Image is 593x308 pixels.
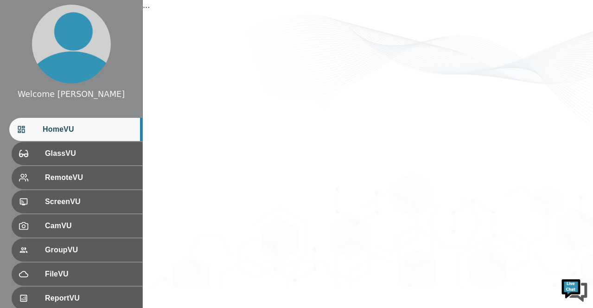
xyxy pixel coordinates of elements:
[45,293,135,304] span: ReportVU
[12,214,142,237] div: CamVU
[45,220,135,231] span: CamVU
[45,269,135,280] span: FileVU
[45,148,135,159] span: GlassVU
[561,276,588,303] img: Chat Widget
[18,88,125,100] div: Welcome [PERSON_NAME]
[12,263,142,286] div: FileVU
[32,5,111,83] img: profile.png
[45,244,135,256] span: GroupVU
[12,142,142,165] div: GlassVU
[12,238,142,262] div: GroupVU
[12,190,142,213] div: ScreenVU
[12,166,142,189] div: RemoteVU
[45,172,135,183] span: RemoteVU
[43,124,135,135] span: HomeVU
[9,118,142,141] div: HomeVU
[45,196,135,207] span: ScreenVU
